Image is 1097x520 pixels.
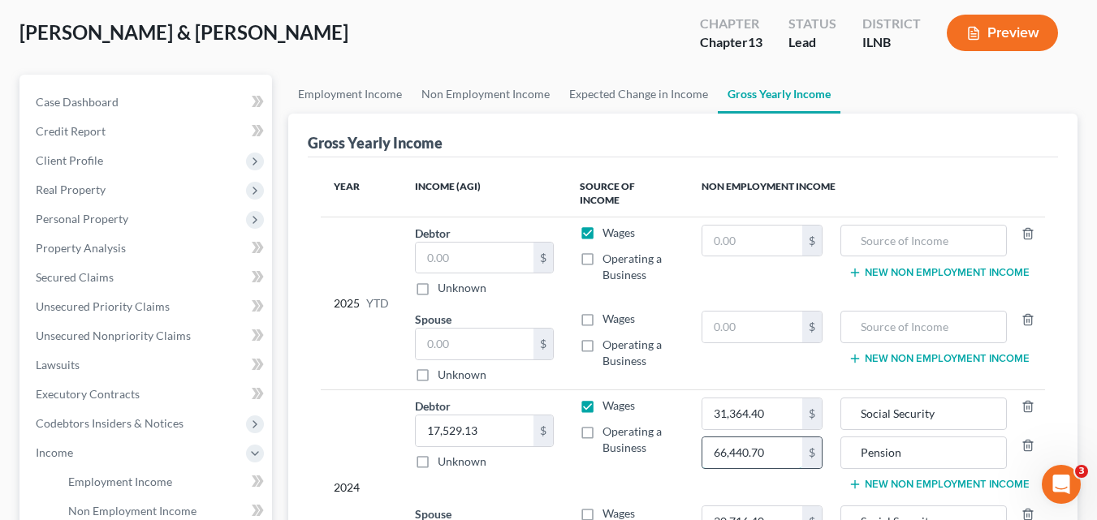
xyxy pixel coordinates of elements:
[802,312,822,342] div: $
[308,133,443,153] div: Gross Yearly Income
[288,75,412,114] a: Employment Income
[23,263,272,292] a: Secured Claims
[412,75,559,114] a: Non Employment Income
[689,170,1045,217] th: Non Employment Income
[334,225,389,383] div: 2025
[802,226,822,256] div: $
[415,225,451,242] label: Debtor
[416,329,533,359] input: 0.00
[36,387,140,401] span: Executory Contracts
[849,478,1030,491] button: New Non Employment Income
[36,445,73,459] span: Income
[702,312,802,342] input: 0.00
[36,241,126,255] span: Property Analysis
[438,453,486,470] label: Unknown
[36,124,106,138] span: Credit Report
[533,415,553,446] div: $
[849,226,998,256] input: Source of Income
[700,33,762,52] div: Chapter
[1075,465,1088,478] span: 3
[23,350,272,380] a: Lawsuits
[415,311,451,328] label: Spouse
[36,329,191,342] span: Unsecured Nonpriority Claims
[700,15,762,33] div: Chapter
[533,329,553,359] div: $
[802,437,822,468] div: $
[438,367,486,383] label: Unknown
[438,280,486,296] label: Unknown
[36,153,103,167] span: Client Profile
[602,424,662,454] span: Operating a Business
[702,398,802,429] input: 0.00
[416,415,533,446] input: 0.00
[36,212,128,226] span: Personal Property
[36,416,184,430] span: Codebtors Insiders & Notices
[718,75,840,114] a: Gross Yearly Income
[862,15,921,33] div: District
[602,251,662,281] span: Operating a Business
[849,352,1030,365] button: New Non Employment Income
[55,467,272,496] a: Employment Income
[1042,465,1081,504] iframe: Intercom live chat
[402,170,567,217] th: Income (AGI)
[849,437,998,468] input: Source of Income
[567,170,689,217] th: Source of Income
[849,312,998,342] input: Source of Income
[602,398,635,412] span: Wages
[23,234,272,263] a: Property Analysis
[533,243,553,273] div: $
[748,34,762,49] span: 13
[602,506,635,520] span: Wages
[36,299,170,313] span: Unsecured Priority Claims
[416,243,533,273] input: 0.00
[23,88,272,117] a: Case Dashboard
[702,226,802,256] input: 0.00
[23,380,272,409] a: Executory Contracts
[602,312,635,325] span: Wages
[802,398,822,429] div: $
[366,295,389,312] span: YTD
[862,33,921,52] div: ILNB
[36,270,114,284] span: Secured Claims
[559,75,718,114] a: Expected Change in Income
[36,183,106,196] span: Real Property
[321,170,402,217] th: Year
[68,475,172,488] span: Employment Income
[23,321,272,350] a: Unsecured Nonpriority Claims
[36,95,119,109] span: Case Dashboard
[849,398,998,429] input: Source of Income
[849,266,1030,279] button: New Non Employment Income
[415,398,451,415] label: Debtor
[947,15,1058,51] button: Preview
[602,226,635,239] span: Wages
[702,437,802,468] input: 0.00
[602,337,662,367] span: Operating a Business
[788,15,836,33] div: Status
[68,504,197,518] span: Non Employment Income
[23,292,272,321] a: Unsecured Priority Claims
[36,358,80,372] span: Lawsuits
[788,33,836,52] div: Lead
[19,20,348,44] span: [PERSON_NAME] & [PERSON_NAME]
[23,117,272,146] a: Credit Report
